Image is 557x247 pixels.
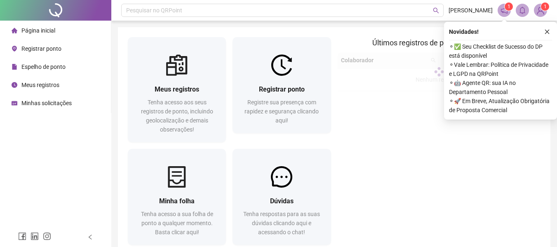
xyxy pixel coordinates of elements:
[12,28,17,33] span: home
[128,149,226,245] a: Minha folhaTenha acesso a sua folha de ponto a qualquer momento. Basta clicar aqui!
[544,29,550,35] span: close
[508,4,510,9] span: 1
[233,149,331,245] a: DúvidasTenha respostas para as suas dúvidas clicando aqui e acessando o chat!
[12,46,17,52] span: environment
[233,37,331,133] a: Registrar pontoRegistre sua presença com rapidez e segurança clicando aqui!
[449,60,552,78] span: ⚬ Vale Lembrar: Política de Privacidade e LGPD na QRPoint
[534,4,547,16] img: 79235
[141,99,213,133] span: Tenha acesso aos seus registros de ponto, incluindo geolocalização e demais observações!
[21,45,61,52] span: Registrar ponto
[155,85,199,93] span: Meus registros
[18,232,26,240] span: facebook
[372,38,505,47] span: Últimos registros de ponto sincronizados
[449,27,479,36] span: Novidades !
[541,2,549,11] sup: Atualize o seu contato no menu Meus Dados
[21,27,55,34] span: Página inicial
[244,99,319,124] span: Registre sua presença com rapidez e segurança clicando aqui!
[31,232,39,240] span: linkedin
[544,4,547,9] span: 1
[12,64,17,70] span: file
[43,232,51,240] span: instagram
[270,197,294,205] span: Dúvidas
[159,197,195,205] span: Minha folha
[21,82,59,88] span: Meus registros
[449,96,552,115] span: ⚬ 🚀 Em Breve, Atualização Obrigatória de Proposta Comercial
[505,2,513,11] sup: 1
[21,64,66,70] span: Espelho de ponto
[128,37,226,142] a: Meus registrosTenha acesso aos seus registros de ponto, incluindo geolocalização e demais observa...
[501,7,508,14] span: notification
[449,78,552,96] span: ⚬ 🤖 Agente QR: sua IA no Departamento Pessoal
[519,7,526,14] span: bell
[433,7,439,14] span: search
[243,211,320,235] span: Tenha respostas para as suas dúvidas clicando aqui e acessando o chat!
[449,6,493,15] span: [PERSON_NAME]
[12,100,17,106] span: schedule
[21,100,72,106] span: Minhas solicitações
[259,85,305,93] span: Registrar ponto
[141,211,213,235] span: Tenha acesso a sua folha de ponto a qualquer momento. Basta clicar aqui!
[87,234,93,240] span: left
[449,42,552,60] span: ⚬ ✅ Seu Checklist de Sucesso do DP está disponível
[12,82,17,88] span: clock-circle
